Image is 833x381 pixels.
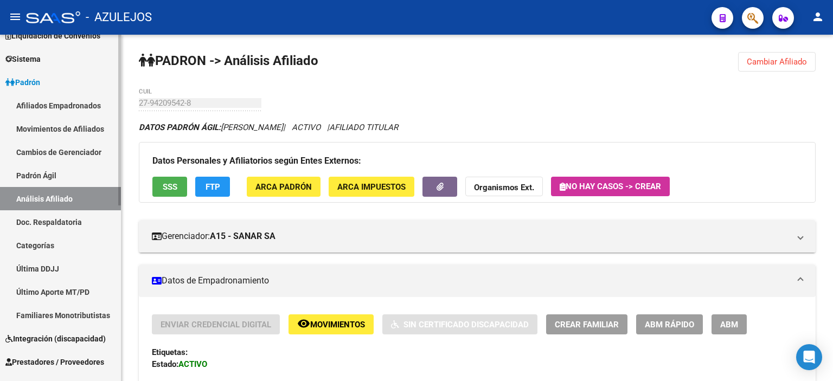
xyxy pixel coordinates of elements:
button: Cambiar Afiliado [738,52,816,72]
span: ARCA Impuestos [337,182,406,192]
strong: PADRON -> Análisis Afiliado [139,53,318,68]
span: FTP [206,182,220,192]
span: Liquidación de Convenios [5,30,100,42]
span: Integración (discapacidad) [5,333,106,345]
h3: Datos Personales y Afiliatorios según Entes Externos: [152,153,802,169]
strong: DATOS PADRÓN ÁGIL: [139,122,221,132]
button: Enviar Credencial Digital [152,314,280,334]
span: ABM [720,320,738,330]
span: ARCA Padrón [255,182,312,192]
strong: Organismos Ext. [474,183,534,192]
button: SSS [152,177,187,197]
span: [PERSON_NAME] [139,122,283,132]
span: Cambiar Afiliado [747,57,807,67]
strong: A15 - SANAR SA [210,230,275,242]
span: Crear Familiar [555,320,619,330]
span: ABM Rápido [645,320,694,330]
button: No hay casos -> Crear [551,177,670,196]
button: FTP [195,177,230,197]
button: Sin Certificado Discapacidad [382,314,537,334]
button: ARCA Impuestos [329,177,414,197]
strong: Estado: [152,359,178,369]
mat-panel-title: Datos de Empadronamiento [152,275,790,287]
div: Open Intercom Messenger [796,344,822,370]
button: Movimientos [289,314,374,334]
span: Enviar Credencial Digital [161,320,271,330]
strong: Etiquetas: [152,347,188,357]
span: Prestadores / Proveedores [5,356,104,368]
mat-expansion-panel-header: Gerenciador:A15 - SANAR SA [139,220,816,253]
span: - AZULEJOS [86,5,152,29]
span: Movimientos [310,320,365,330]
mat-icon: menu [9,10,22,23]
button: ABM [712,314,747,334]
mat-expansion-panel-header: Datos de Empadronamiento [139,264,816,297]
button: ARCA Padrón [247,177,321,197]
button: Organismos Ext. [465,177,543,197]
button: Crear Familiar [546,314,627,334]
i: | ACTIVO | [139,122,398,132]
span: Padrón [5,76,40,88]
mat-panel-title: Gerenciador: [152,230,790,242]
mat-icon: remove_red_eye [297,317,310,330]
span: Sin Certificado Discapacidad [403,320,529,330]
span: SSS [163,182,177,192]
span: No hay casos -> Crear [560,182,661,191]
button: ABM Rápido [636,314,703,334]
strong: ACTIVO [178,359,207,369]
span: AFILIADO TITULAR [329,122,398,132]
span: Sistema [5,53,41,65]
mat-icon: person [811,10,824,23]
